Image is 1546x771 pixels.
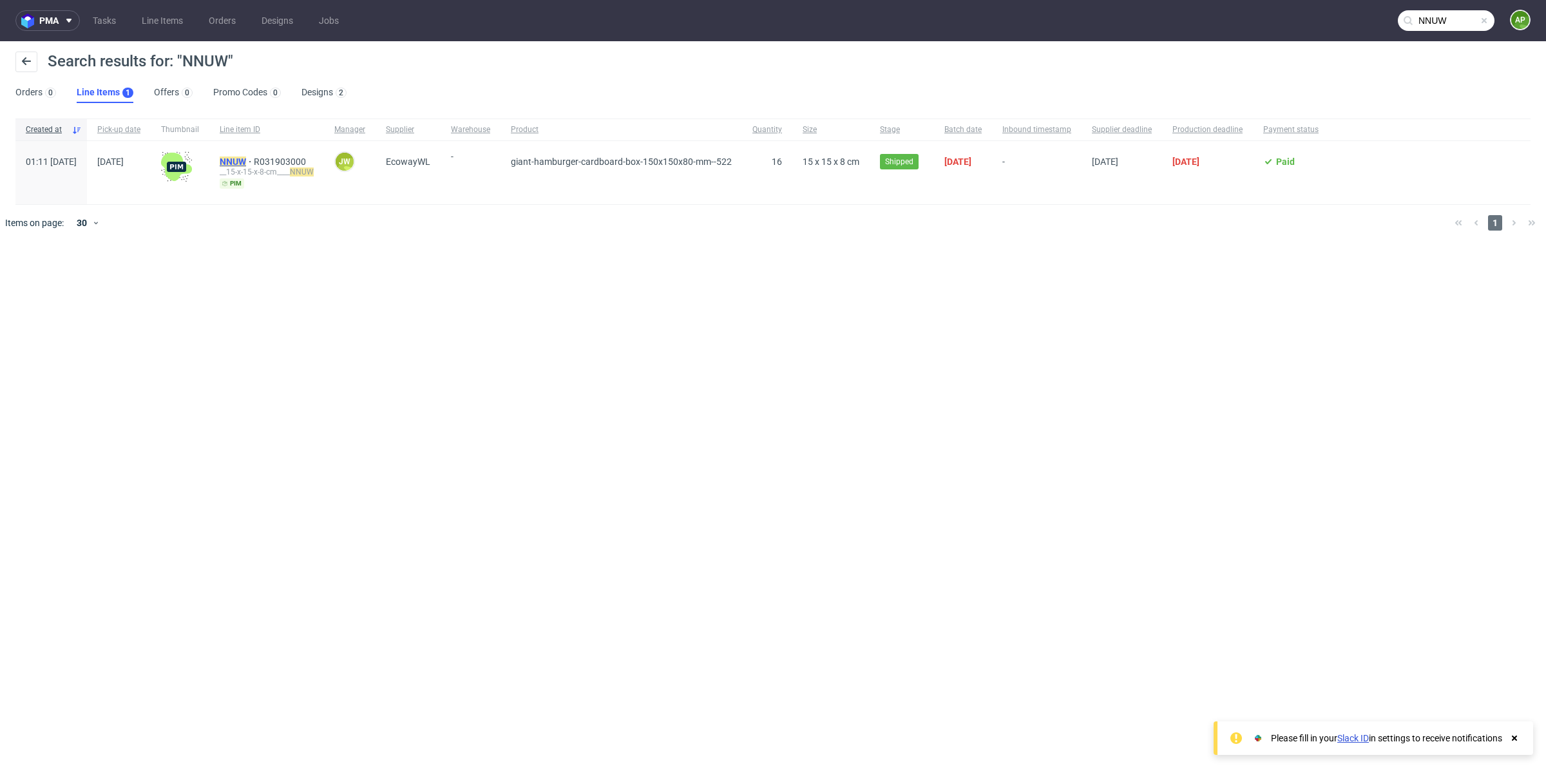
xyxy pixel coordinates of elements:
a: NNUW [220,157,254,167]
span: Inbound timestamp [1002,124,1071,135]
a: Promo Codes0 [213,82,281,103]
mark: NNUW [220,157,246,167]
a: Jobs [311,10,347,31]
div: 0 [273,88,278,97]
div: 2 [339,88,343,97]
a: Line Items1 [77,82,133,103]
a: Orders0 [15,82,56,103]
img: logo [21,14,39,28]
span: Warehouse [451,124,490,135]
div: 0 [48,88,53,97]
span: Supplier deadline [1092,124,1152,135]
span: Shipped [885,156,913,167]
span: Size [803,124,859,135]
span: Thumbnail [161,124,199,135]
span: giant-hamburger-cardboard-box-150x150x80-mm--522 [511,157,732,167]
span: [DATE] [1172,157,1199,167]
img: Slack [1252,732,1264,745]
div: __15-x-15-x-8-cm____ [220,167,314,177]
span: pim [220,178,244,189]
span: Line item ID [220,124,314,135]
span: 1 [1488,215,1502,231]
span: [DATE] [1092,157,1118,167]
a: Slack ID [1337,733,1369,743]
a: Tasks [85,10,124,31]
span: Product [511,124,732,135]
span: [DATE] [944,157,971,167]
span: - [451,151,490,189]
mark: NNUW [290,167,314,176]
div: 0 [185,88,189,97]
span: pma [39,16,59,25]
span: Batch date [944,124,982,135]
span: EcowayWL [386,157,430,167]
span: Paid [1276,157,1295,167]
span: - [1002,157,1071,189]
a: Designs [254,10,301,31]
figcaption: AP [1511,11,1529,29]
span: Pick-up date [97,124,140,135]
a: Designs2 [301,82,347,103]
span: Items on page: [5,216,64,229]
button: pma [15,10,80,31]
div: 30 [69,214,92,232]
span: Search results for: "NNUW" [48,52,233,70]
span: Created at [26,124,66,135]
div: 1 [126,88,130,97]
span: Supplier [386,124,430,135]
div: Please fill in your in settings to receive notifications [1271,732,1502,745]
span: 15 x 15 x 8 cm [803,157,859,167]
figcaption: JW [336,153,354,171]
span: Quantity [752,124,782,135]
span: Manager [334,124,365,135]
a: Orders [201,10,243,31]
span: Payment status [1263,124,1319,135]
span: [DATE] [97,157,124,167]
a: R031903000 [254,157,309,167]
a: Offers0 [154,82,193,103]
a: Line Items [134,10,191,31]
span: 16 [772,157,782,167]
span: 01:11 [DATE] [26,157,77,167]
span: Production deadline [1172,124,1243,135]
img: wHgJFi1I6lmhQAAAABJRU5ErkJggg== [161,151,192,182]
span: Stage [880,124,924,135]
